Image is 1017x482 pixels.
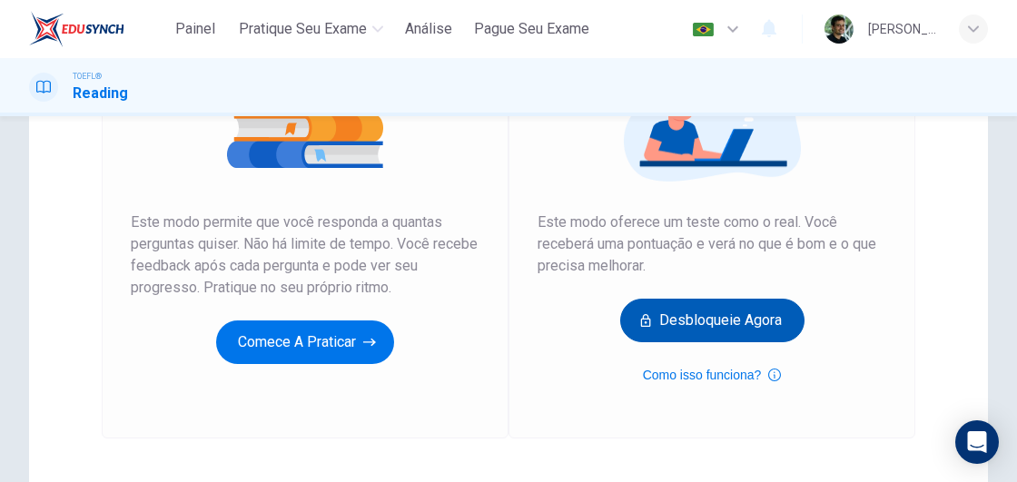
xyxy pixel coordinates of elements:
button: Comece a praticar [216,320,394,364]
img: Profile picture [824,15,854,44]
img: pt [692,23,715,36]
button: Pratique seu exame [232,13,390,45]
span: TOEFL® [73,70,102,83]
h1: Reading [73,83,128,104]
span: Este modo oferece um teste como o real. Você receberá uma pontuação e verá no que é bom e o que p... [538,211,886,277]
span: Pague Seu Exame [474,18,589,40]
span: Painel [175,18,215,40]
a: EduSynch logo [29,11,166,47]
img: EduSynch logo [29,11,124,47]
button: Como isso funciona? [643,364,782,386]
button: Desbloqueie agora [620,299,805,342]
span: Pratique seu exame [239,18,367,40]
div: [PERSON_NAME] [868,18,937,40]
span: Análise [405,18,452,40]
button: Pague Seu Exame [467,13,597,45]
span: Este modo permite que você responda a quantas perguntas quiser. Não há limite de tempo. Você rece... [131,211,479,299]
button: Painel [166,13,224,45]
button: Análise [398,13,459,45]
div: Open Intercom Messenger [955,420,999,464]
